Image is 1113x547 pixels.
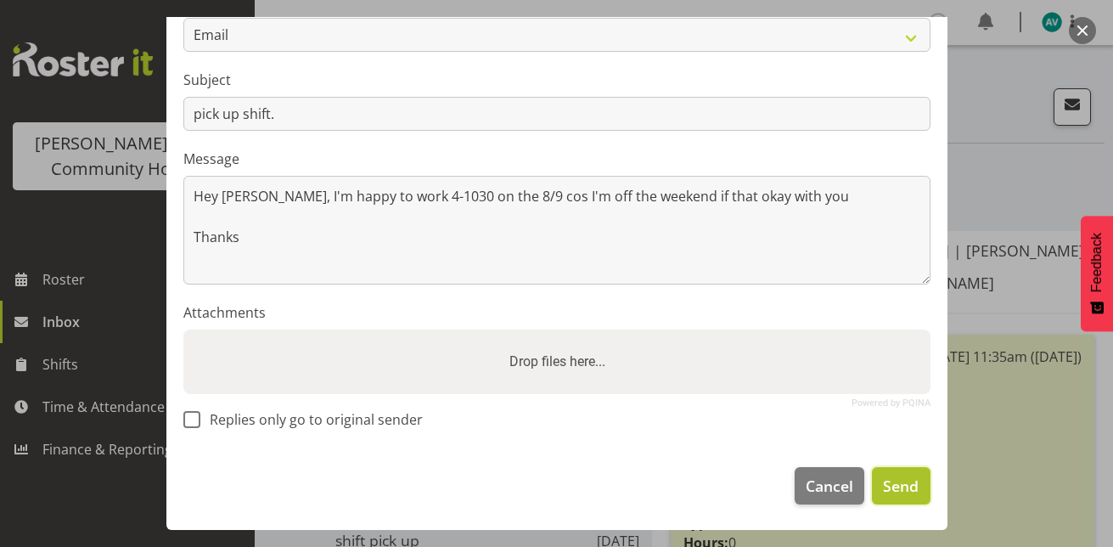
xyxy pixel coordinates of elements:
label: Attachments [183,302,930,323]
span: Cancel [806,475,853,497]
span: Feedback [1089,233,1105,292]
a: Powered by PQINA [852,399,930,407]
span: Send [883,475,919,497]
button: Cancel [795,467,864,505]
button: Feedback - Show survey [1081,216,1113,331]
label: Message [183,149,930,169]
button: Send [872,467,930,505]
label: Drop files here... [502,345,611,379]
span: Replies only go to original sender [200,411,423,428]
label: Subject [183,70,930,90]
input: Subject [183,97,930,131]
